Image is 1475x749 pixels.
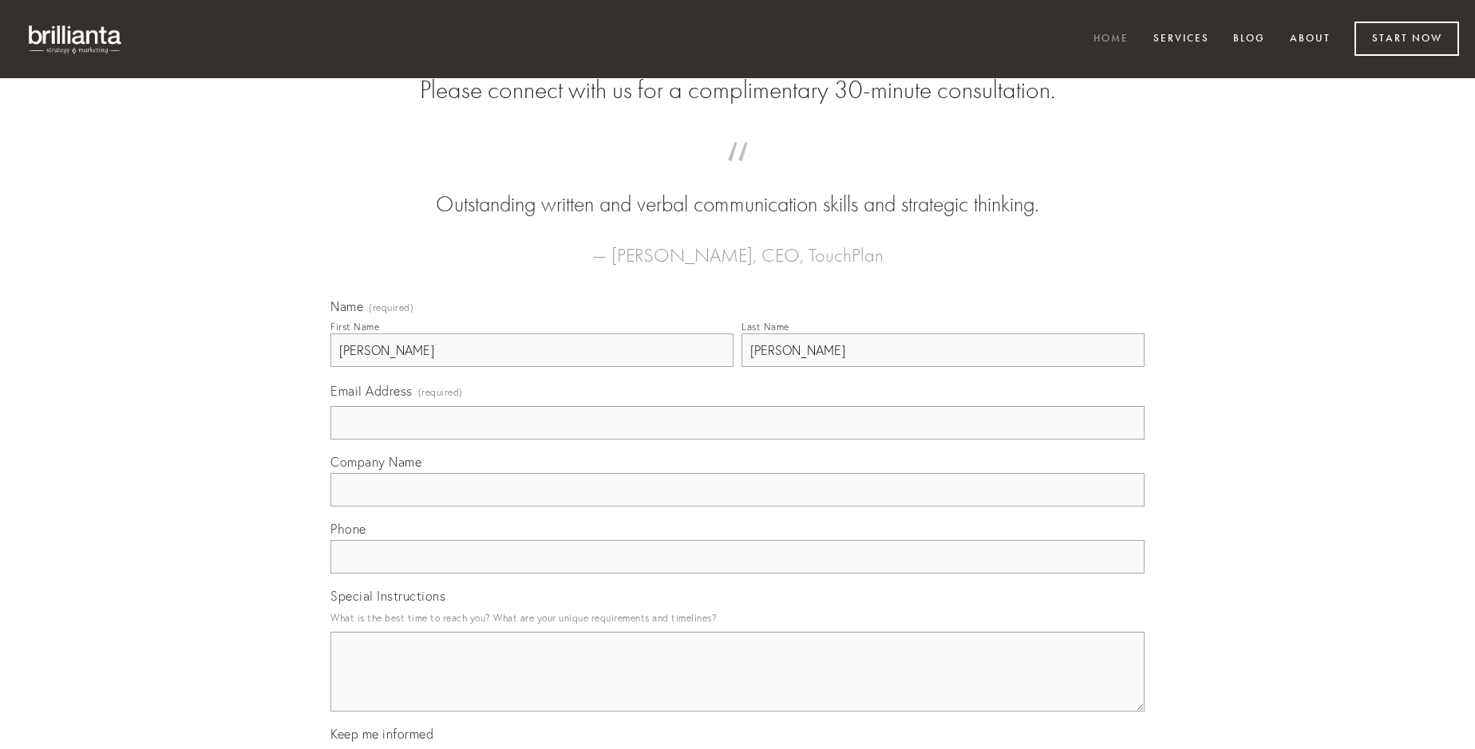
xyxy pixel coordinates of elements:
[1143,26,1220,53] a: Services
[1279,26,1341,53] a: About
[330,383,413,399] span: Email Address
[330,607,1145,629] p: What is the best time to reach you? What are your unique requirements and timelines?
[330,75,1145,105] h2: Please connect with us for a complimentary 30-minute consultation.
[418,381,463,403] span: (required)
[330,298,363,314] span: Name
[330,321,379,333] div: First Name
[330,588,445,604] span: Special Instructions
[741,321,789,333] div: Last Name
[1223,26,1275,53] a: Blog
[1354,22,1459,56] a: Start Now
[330,726,433,742] span: Keep me informed
[1083,26,1139,53] a: Home
[356,158,1119,220] blockquote: Outstanding written and verbal communication skills and strategic thinking.
[356,158,1119,189] span: “
[330,454,421,470] span: Company Name
[16,16,136,62] img: brillianta - research, strategy, marketing
[356,220,1119,271] figcaption: — [PERSON_NAME], CEO, TouchPlan
[330,521,366,537] span: Phone
[369,303,413,313] span: (required)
